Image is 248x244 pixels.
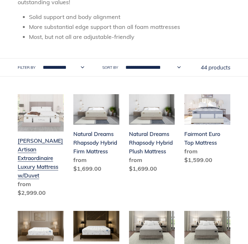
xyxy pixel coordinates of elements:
[102,65,118,70] label: Sort by
[18,94,64,200] a: Hemingway Artisan Extraordinaire Luxury Mattress w/Duvet
[18,65,35,70] label: Filter by
[29,23,230,31] li: More substantial edge support than all foam mattresses
[73,94,119,176] a: Natural Dreams Rhapsody Hybrid Firm Mattress
[29,32,230,41] li: Most, but not all are adjustable-friendly
[184,94,230,167] a: Fairmont Euro Top Mattress
[29,13,230,21] li: Solid support and body alignment
[129,94,175,176] a: Natural Dreams Rhapsody Hybrid Plush Mattress
[201,64,230,71] span: 44 products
